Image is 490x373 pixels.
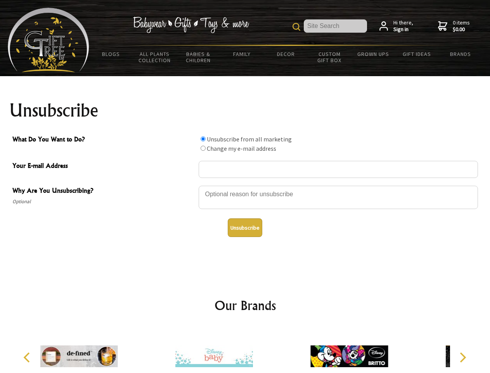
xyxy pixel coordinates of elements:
[177,46,220,68] a: Babies & Children
[89,46,133,62] a: BLOGS
[12,134,195,146] span: What Do You Want to Do?
[393,26,413,33] strong: Sign in
[439,46,483,62] a: Brands
[351,46,395,62] a: Grown Ups
[293,23,300,31] img: product search
[228,218,262,237] button: Unsubscribe
[264,46,308,62] a: Decor
[453,19,470,33] span: 0 items
[199,161,478,178] input: Your E-mail Address
[133,17,249,33] img: Babywear - Gifts - Toys & more
[453,26,470,33] strong: $0.00
[12,186,195,197] span: Why Are You Unsubscribing?
[19,349,36,366] button: Previous
[8,8,89,72] img: Babyware - Gifts - Toys and more...
[304,19,367,33] input: Site Search
[379,19,413,33] a: Hi there,Sign in
[454,349,471,366] button: Next
[207,145,276,152] label: Change my e-mail address
[12,161,195,172] span: Your E-mail Address
[9,101,481,120] h1: Unsubscribe
[201,146,206,151] input: What Do You Want to Do?
[12,197,195,206] span: Optional
[16,296,475,315] h2: Our Brands
[220,46,264,62] a: Family
[207,135,292,143] label: Unsubscribe from all marketing
[133,46,177,68] a: All Plants Collection
[393,19,413,33] span: Hi there,
[308,46,351,68] a: Custom Gift Box
[201,136,206,141] input: What Do You Want to Do?
[438,19,470,33] a: 0 items$0.00
[199,186,478,209] textarea: Why Are You Unsubscribing?
[395,46,439,62] a: Gift Ideas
